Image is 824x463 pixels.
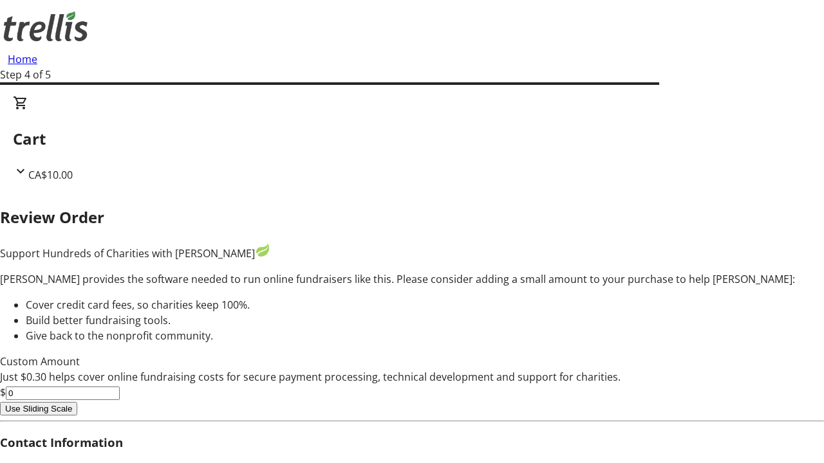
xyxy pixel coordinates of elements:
span: CA$10.00 [28,168,73,182]
li: Build better fundraising tools. [26,313,824,328]
li: Cover credit card fees, so charities keep 100%. [26,297,824,313]
li: Give back to the nonprofit community. [26,328,824,343]
h2: Cart [13,127,811,150]
div: CartCA$10.00 [13,95,811,183]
